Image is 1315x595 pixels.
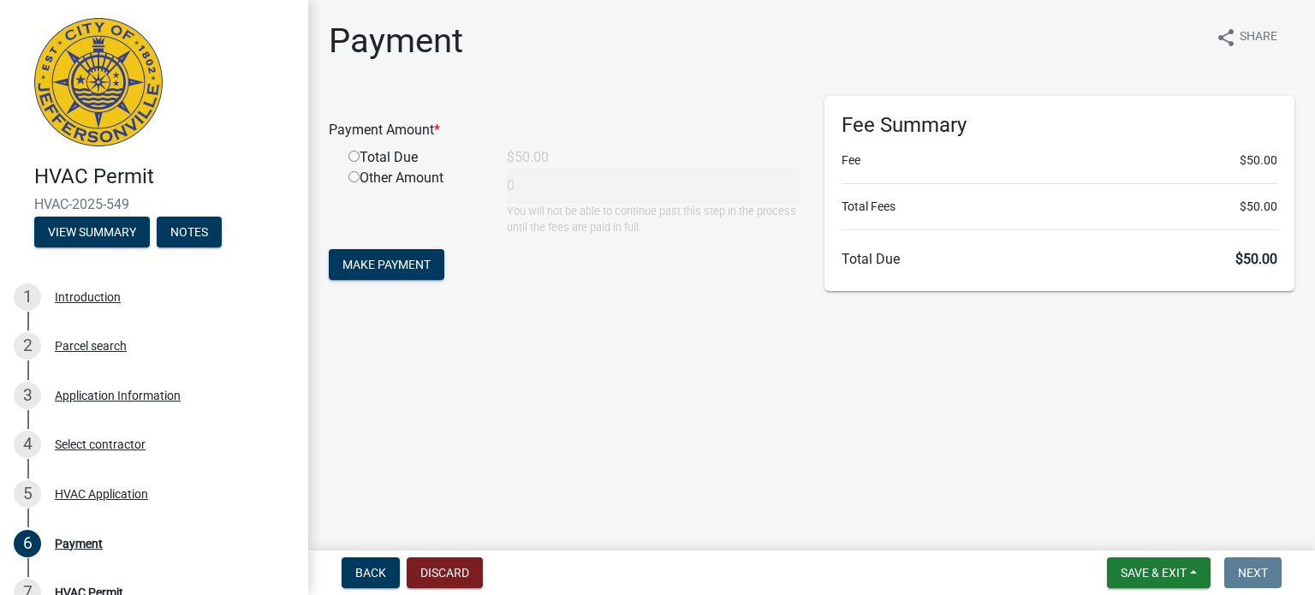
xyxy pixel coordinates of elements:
[14,480,41,508] div: 5
[329,21,463,62] h1: Payment
[55,438,146,450] div: Select contractor
[842,113,1277,138] h6: Fee Summary
[34,164,295,189] h4: HVAC Permit
[55,340,127,352] div: Parcel search
[34,196,274,212] span: HVAC-2025-549
[1216,27,1236,48] i: share
[316,120,812,140] div: Payment Amount
[34,217,150,247] button: View Summary
[1202,21,1291,54] button: shareShare
[336,168,494,235] div: Other Amount
[1235,251,1277,267] span: $50.00
[842,251,1277,267] h6: Total Due
[55,291,121,303] div: Introduction
[842,198,1277,216] li: Total Fees
[1121,566,1187,580] span: Save & Exit
[14,332,41,360] div: 2
[1238,566,1268,580] span: Next
[14,530,41,557] div: 6
[14,382,41,409] div: 3
[1240,152,1277,170] span: $50.00
[55,390,181,402] div: Application Information
[34,18,163,146] img: City of Jeffersonville, Indiana
[55,488,148,500] div: HVAC Application
[329,249,444,280] button: Make Payment
[55,538,103,550] div: Payment
[355,566,386,580] span: Back
[407,557,483,588] button: Discard
[336,147,494,168] div: Total Due
[1240,198,1277,216] span: $50.00
[1240,27,1277,48] span: Share
[157,217,222,247] button: Notes
[342,258,431,271] span: Make Payment
[14,283,41,311] div: 1
[1224,557,1282,588] button: Next
[14,431,41,458] div: 4
[842,152,1277,170] li: Fee
[34,226,150,240] wm-modal-confirm: Summary
[342,557,400,588] button: Back
[1107,557,1211,588] button: Save & Exit
[157,226,222,240] wm-modal-confirm: Notes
